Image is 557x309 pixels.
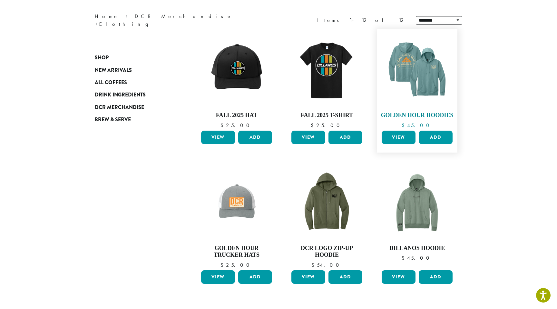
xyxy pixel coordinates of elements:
[200,165,274,268] a: Golden Hour Trucker Hats $25.00
[201,131,235,144] a: View
[311,262,342,268] bdi: 54.00
[238,270,272,284] button: Add
[328,270,362,284] button: Add
[382,131,415,144] a: View
[419,131,453,144] button: Add
[95,76,172,89] a: All Coffees
[328,131,362,144] button: Add
[402,254,407,261] span: $
[95,64,172,76] a: New Arrivals
[311,122,316,129] span: $
[95,66,132,75] span: New Arrivals
[419,270,453,284] button: Add
[402,122,407,129] span: $
[200,165,274,240] img: DCR-SS-Golden-Hour-Trucker-Hat-Marigold-Patch-1200x1200-Web-e1744312436823.png
[220,262,226,268] span: $
[125,10,128,20] span: ›
[317,16,406,24] div: Items 1-12 of 12
[200,112,274,119] h4: Fall 2025 Hat
[95,101,172,114] a: DCR Merchandise
[220,122,252,129] bdi: 25.00
[95,116,131,124] span: Brew & Serve
[290,112,364,119] h4: Fall 2025 T-Shirt
[200,33,274,107] img: DCR-Retro-Three-Strip-Circle-Patch-Trucker-Hat-Fall-WEB-scaled.jpg
[311,262,317,268] span: $
[291,270,325,284] a: View
[290,245,364,259] h4: DCR Logo Zip-Up Hoodie
[95,104,144,112] span: DCR Merchandise
[200,245,274,259] h4: Golden Hour Trucker Hats
[220,262,252,268] bdi: 25.00
[380,33,454,128] a: Golden Hour Hoodies $45.00
[382,270,415,284] a: View
[291,131,325,144] a: View
[95,52,172,64] a: Shop
[135,13,232,20] a: DCR Merchandise
[311,122,343,129] bdi: 25.00
[290,33,364,128] a: Fall 2025 T-Shirt $25.00
[95,54,109,62] span: Shop
[95,89,172,101] a: Drink Ingredients
[290,165,364,240] img: DCR-Dillanos-Zip-Up-Hoodie-Military-Green.png
[290,165,364,268] a: DCR Logo Zip-Up Hoodie $54.00
[201,270,235,284] a: View
[95,18,98,28] span: ›
[95,91,146,99] span: Drink Ingredients
[220,122,226,129] span: $
[380,33,454,107] img: DCR-SS-Golden-Hour-Hoodie-Eucalyptus-Blue-1200x1200-Web-e1744312709309.png
[290,33,364,107] img: DCR-Retro-Three-Strip-Circle-Tee-Fall-WEB-scaled.jpg
[402,122,432,129] bdi: 45.00
[380,165,454,268] a: Dillanos Hoodie $45.00
[380,165,454,240] img: DCR-Dillanos-Hoodie-Laurel-Green.png
[380,112,454,119] h4: Golden Hour Hoodies
[380,245,454,252] h4: Dillanos Hoodie
[95,79,127,87] span: All Coffees
[402,254,432,261] bdi: 45.00
[200,33,274,128] a: Fall 2025 Hat $25.00
[95,13,119,20] a: Home
[95,13,269,28] nav: Breadcrumb
[95,114,172,126] a: Brew & Serve
[238,131,272,144] button: Add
